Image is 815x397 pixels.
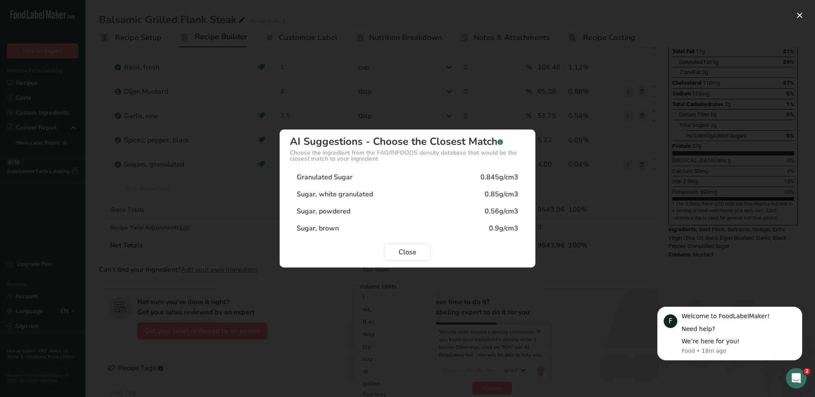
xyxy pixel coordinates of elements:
[399,247,416,257] span: Close
[480,172,518,182] div: 0.845g/cm3
[485,206,518,216] div: 0.56g/cm3
[384,244,431,261] button: Close
[644,294,815,374] iframe: Intercom notifications message
[297,206,350,216] div: Sugar, powdered
[803,368,810,375] span: 2
[297,172,353,182] div: Granulated Sugar
[297,223,339,233] div: Sugar, brown
[489,223,518,233] div: 0.9g/cm3
[290,136,525,147] div: AI Suggestions - Choose the Closest Match
[297,189,373,199] div: Sugar, white granulated
[786,368,806,388] iframe: Intercom live chat
[485,189,518,199] div: 0.85g/cm3
[290,150,525,162] div: Choose the ingredient from the FAO/INFOODS density database that would be the closest match to yo...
